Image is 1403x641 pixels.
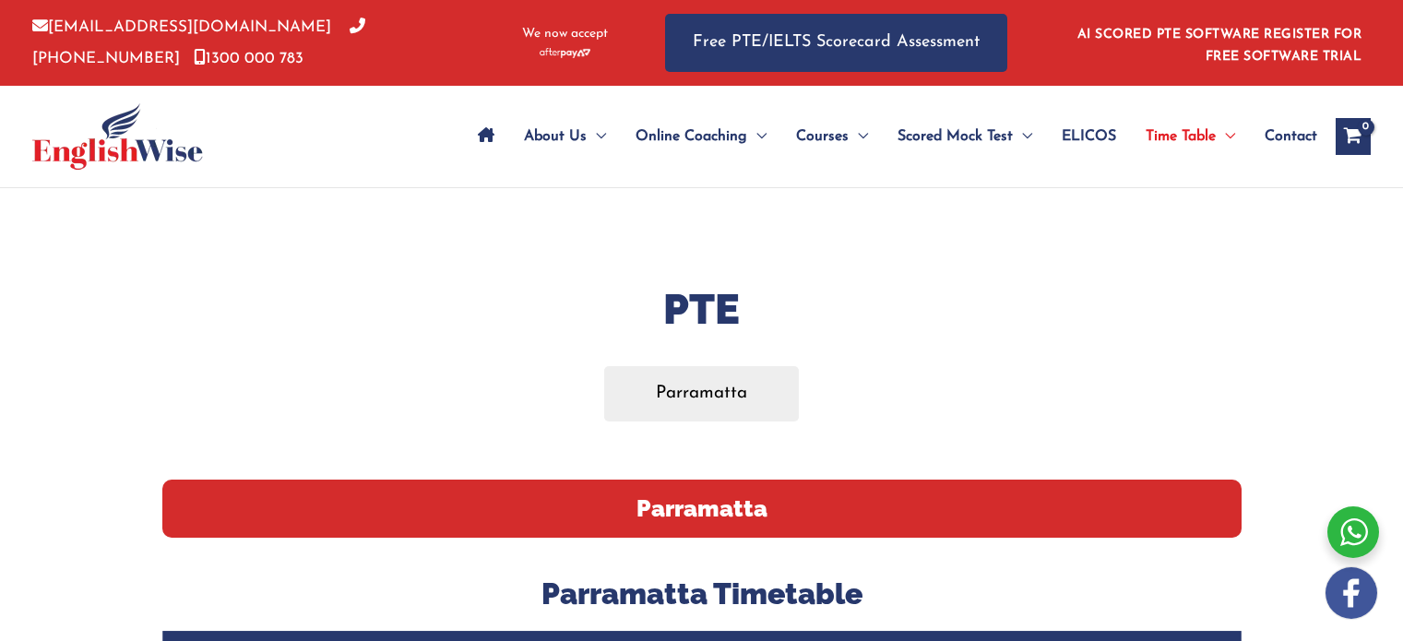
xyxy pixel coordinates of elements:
img: Afterpay-Logo [540,48,590,58]
img: cropped-ew-logo [32,103,203,170]
span: Menu Toggle [587,104,606,169]
a: AI SCORED PTE SOFTWARE REGISTER FOR FREE SOFTWARE TRIAL [1077,28,1362,64]
a: Time TableMenu Toggle [1131,104,1250,169]
a: View Shopping Cart, empty [1336,118,1371,155]
h2: Parramatta [162,480,1242,538]
span: ELICOS [1062,104,1116,169]
a: Parramatta [604,366,799,421]
span: Time Table [1146,104,1216,169]
a: 1300 000 783 [194,51,303,66]
aside: Header Widget 1 [1066,13,1371,73]
span: Menu Toggle [849,104,868,169]
img: white-facebook.png [1326,567,1377,619]
span: Courses [796,104,849,169]
span: About Us [524,104,587,169]
span: Menu Toggle [1013,104,1032,169]
a: Online CoachingMenu Toggle [621,104,781,169]
span: Menu Toggle [747,104,767,169]
h1: PTE [162,280,1242,338]
a: [EMAIL_ADDRESS][DOMAIN_NAME] [32,19,331,35]
a: Scored Mock TestMenu Toggle [883,104,1047,169]
nav: Site Navigation: Main Menu [463,104,1317,169]
span: We now accept [522,25,608,43]
a: Contact [1250,104,1317,169]
a: Free PTE/IELTS Scorecard Assessment [665,14,1007,72]
span: Contact [1265,104,1317,169]
a: [PHONE_NUMBER] [32,19,365,65]
a: About UsMenu Toggle [509,104,621,169]
span: Online Coaching [636,104,747,169]
span: Scored Mock Test [898,104,1013,169]
span: Menu Toggle [1216,104,1235,169]
a: CoursesMenu Toggle [781,104,883,169]
a: ELICOS [1047,104,1131,169]
h3: Parramatta Timetable [162,575,1242,613]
